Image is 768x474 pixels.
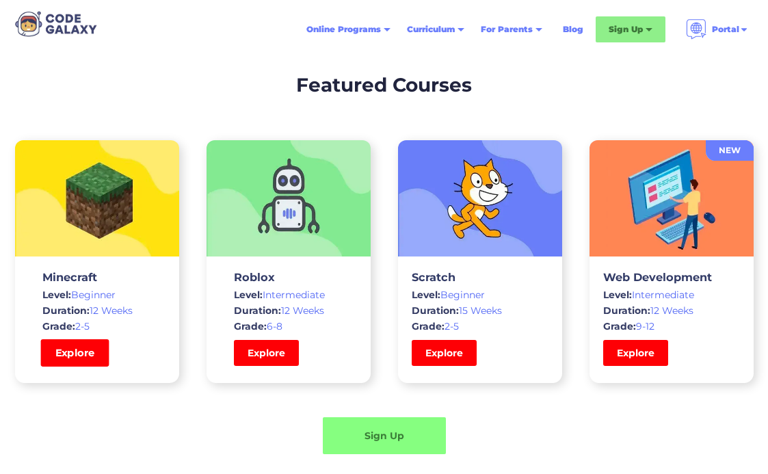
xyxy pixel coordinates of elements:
[603,270,740,284] h3: Web Development
[412,340,477,366] a: Explore
[234,340,299,366] a: Explore
[234,319,343,333] div: 6-8
[412,304,459,317] span: Duration:
[306,23,381,36] div: Online Programs
[712,23,739,36] div: Portal
[234,288,343,302] div: Intermediate
[298,17,399,42] div: Online Programs
[609,23,643,36] div: Sign Up
[234,304,343,317] div: 12 Weeks
[42,319,152,333] div: 2-5
[603,304,740,317] div: 12 Weeks
[555,17,592,42] a: Blog
[412,304,548,317] div: 15 Weeks
[706,140,754,161] a: NEW
[399,17,473,42] div: Curriculum
[481,23,533,36] div: For Parents
[603,319,740,333] div: 9-12
[603,288,740,302] div: Intermediate
[42,288,152,302] div: Beginner
[296,70,472,99] h2: Featured Courses
[407,23,455,36] div: Curriculum
[678,14,757,45] div: Portal
[42,304,152,317] div: 12 Weeks
[264,320,267,332] span: :
[42,289,71,301] span: Level:
[603,320,636,332] span: Grade:
[706,144,754,157] div: NEW
[234,320,264,332] span: Grade
[42,270,152,284] h3: Minecraft
[596,16,665,42] div: Sign Up
[234,304,281,317] span: Duration:
[412,319,548,333] div: 2-5
[42,304,90,317] span: Duration:
[473,17,551,42] div: For Parents
[412,320,445,332] span: Grade:
[603,289,632,301] span: Level:
[412,270,548,284] h3: Scratch
[603,304,650,317] span: Duration:
[412,289,440,301] span: Level:
[42,320,75,332] span: Grade:
[603,340,668,366] a: Explore
[412,288,548,302] div: Beginner
[234,270,343,284] h3: Roblox
[323,417,446,454] a: Sign Up
[40,339,109,367] a: Explore
[234,289,263,301] span: Level:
